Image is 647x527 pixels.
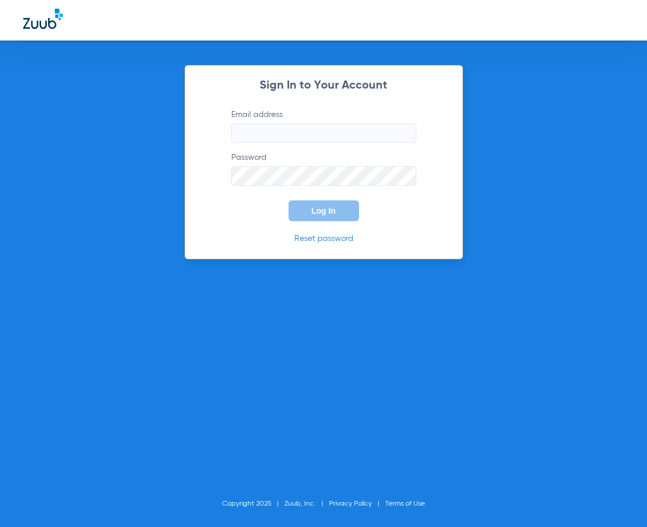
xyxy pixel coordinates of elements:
[231,166,416,186] input: Password
[231,152,416,186] label: Password
[385,500,425,507] a: Terms of Use
[289,200,359,221] button: Log In
[329,500,372,507] a: Privacy Policy
[23,9,63,29] img: Zuub Logo
[231,109,416,143] label: Email address
[312,206,336,215] span: Log In
[231,123,416,143] input: Email address
[214,80,434,92] h2: Sign In to Your Account
[294,235,353,243] a: Reset password
[222,498,284,510] li: Copyright 2025
[284,498,329,510] li: Zuub, Inc.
